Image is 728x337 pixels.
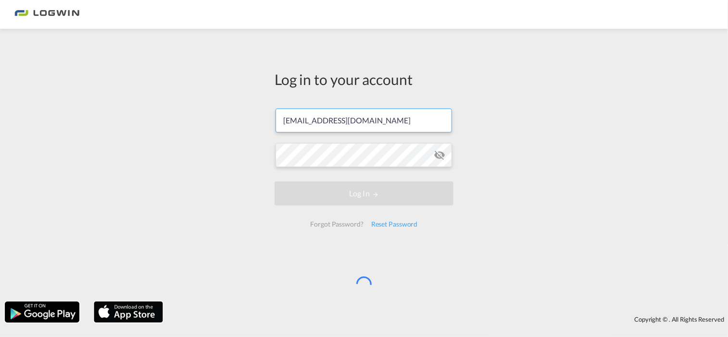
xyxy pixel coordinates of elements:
[434,149,445,161] md-icon: icon-eye-off
[275,69,453,89] div: Log in to your account
[367,216,422,233] div: Reset Password
[275,181,453,205] button: LOGIN
[168,311,728,327] div: Copyright © . All Rights Reserved
[306,216,367,233] div: Forgot Password?
[4,301,80,324] img: google.png
[93,301,164,324] img: apple.png
[276,108,452,132] input: Enter email/phone number
[14,4,79,25] img: 2761ae10d95411efa20a1f5e0282d2d7.png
